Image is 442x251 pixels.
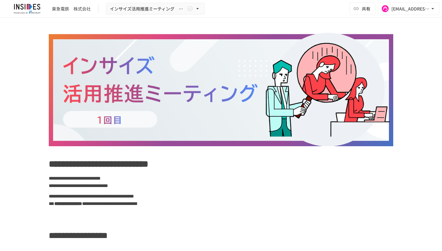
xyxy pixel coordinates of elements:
img: JmGSPSkPjKwBq77AtHmwC7bJguQHJlCRQfAXtnx4WuV [7,4,47,14]
div: 東急電鉄 株式会社 [52,6,91,12]
button: 共有 [349,2,375,15]
span: 共有 [362,5,370,12]
span: インサイズ活用推進ミーティング ～1回目～ [110,5,186,13]
button: [EMAIL_ADDRESS][DOMAIN_NAME] [378,2,440,15]
img: qfRHfZFm8a7ASaNhle0fjz45BnORTh7b5ErIF9ySDQ9 [49,33,393,146]
div: [EMAIL_ADDRESS][DOMAIN_NAME] [391,5,430,13]
button: インサイズ活用推進ミーティング ～1回目～ [106,3,205,15]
